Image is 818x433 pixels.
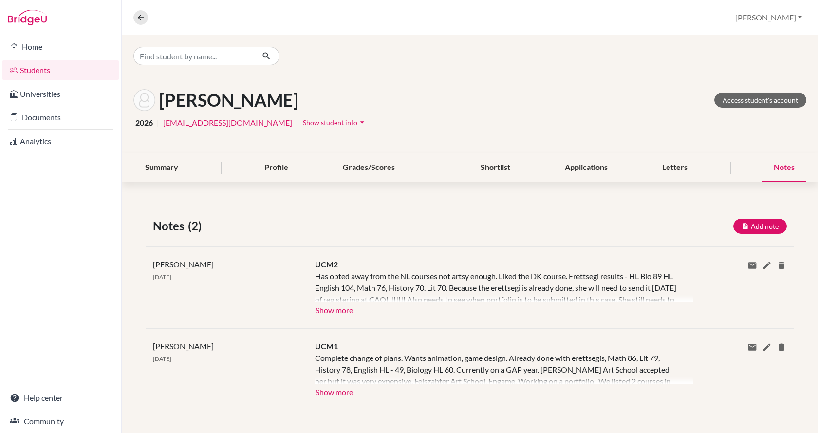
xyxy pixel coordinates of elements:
[2,132,119,151] a: Analytics
[153,341,214,351] span: [PERSON_NAME]
[315,352,679,384] div: Complete change of plans. Wants animation, game design. Already done with erettsegis, Math 86, Li...
[553,153,619,182] div: Applications
[315,302,353,317] button: Show more
[714,93,806,108] a: Access student's account
[133,153,190,182] div: Summary
[762,153,806,182] div: Notes
[302,115,368,130] button: Show student infoarrow_drop_down
[469,153,522,182] div: Shortlist
[303,118,357,127] span: Show student info
[153,355,171,362] span: [DATE]
[163,117,292,129] a: [EMAIL_ADDRESS][DOMAIN_NAME]
[133,89,155,111] img: Hoa Bui's avatar
[651,153,699,182] div: Letters
[315,341,338,351] span: UCM1
[2,84,119,104] a: Universities
[315,270,679,302] div: Has opted away from the NL courses not artsy enough. Liked the DK course. Erettsegi results - HL ...
[2,60,119,80] a: Students
[153,260,214,269] span: [PERSON_NAME]
[733,219,787,234] button: Add note
[357,117,367,127] i: arrow_drop_down
[133,47,254,65] input: Find student by name...
[153,273,171,281] span: [DATE]
[253,153,300,182] div: Profile
[135,117,153,129] span: 2026
[153,217,188,235] span: Notes
[315,384,353,398] button: Show more
[331,153,407,182] div: Grades/Scores
[731,8,806,27] button: [PERSON_NAME]
[315,260,338,269] span: UCM2
[2,412,119,431] a: Community
[2,108,119,127] a: Documents
[188,217,205,235] span: (2)
[8,10,47,25] img: Bridge-U
[159,90,298,111] h1: [PERSON_NAME]
[296,117,298,129] span: |
[2,37,119,56] a: Home
[2,388,119,408] a: Help center
[157,117,159,129] span: |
